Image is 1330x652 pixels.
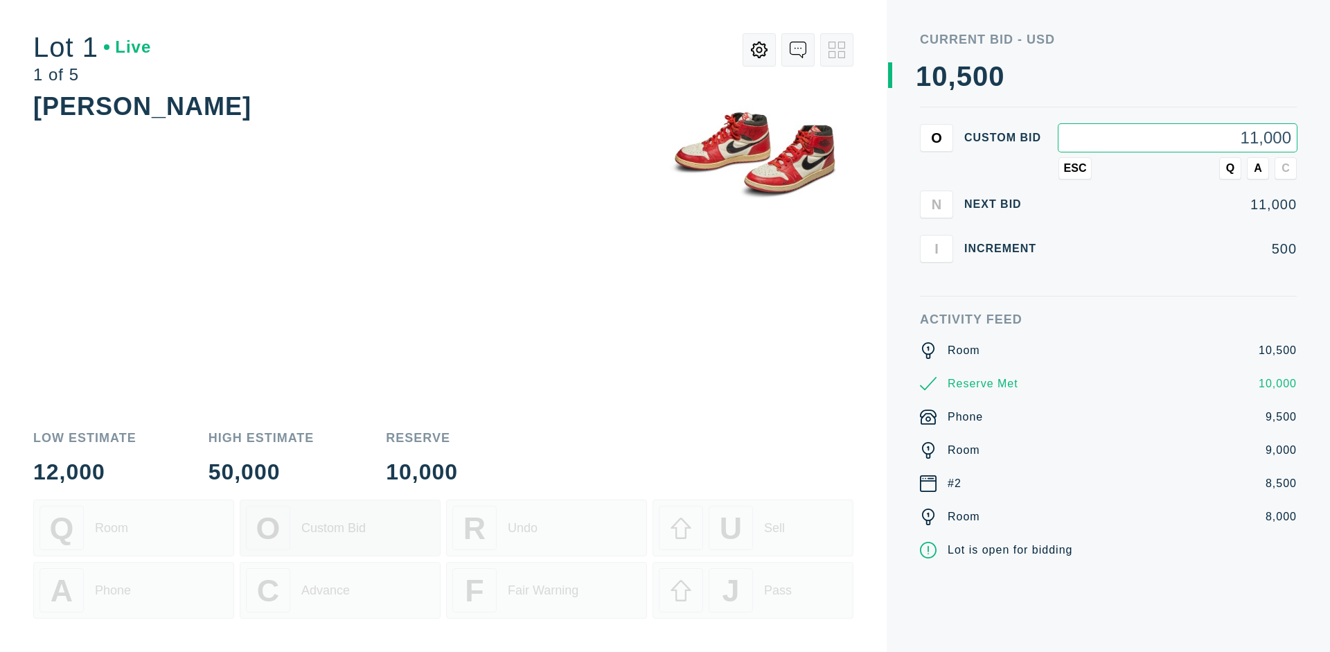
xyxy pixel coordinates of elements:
div: Room [948,442,980,459]
button: RUndo [446,500,647,556]
div: Next Bid [964,199,1047,210]
div: #2 [948,475,961,492]
div: Pass [764,583,792,598]
button: C [1275,157,1297,179]
div: Room [95,521,128,536]
div: 9,500 [1266,409,1297,425]
button: JPass [653,562,853,619]
div: Reserve [386,432,458,444]
div: 8,000 [1266,509,1297,525]
button: Q [1219,157,1241,179]
span: F [465,573,484,608]
span: O [931,130,942,146]
div: Phone [948,409,983,425]
span: R [463,511,486,546]
div: Fair Warning [508,583,578,598]
div: 500 [1058,242,1297,256]
span: C [257,573,279,608]
button: O [920,124,953,152]
div: Room [948,342,980,359]
button: QRoom [33,500,234,556]
div: 12,000 [33,461,136,483]
div: Lot 1 [33,33,151,61]
button: OCustom Bid [240,500,441,556]
div: Live [104,39,151,55]
div: Current Bid - USD [920,33,1297,46]
div: 0 [988,62,1004,90]
button: N [920,191,953,218]
div: 10,000 [1259,376,1297,392]
div: Activity Feed [920,313,1297,326]
span: J [722,573,739,608]
span: ESC [1064,162,1087,175]
div: Custom Bid [301,521,366,536]
button: CAdvance [240,562,441,619]
div: 0 [973,62,988,90]
div: 10,500 [1259,342,1297,359]
span: A [1254,162,1262,175]
span: U [720,511,742,546]
div: Phone [95,583,131,598]
button: ESC [1058,157,1092,179]
button: APhone [33,562,234,619]
div: 10,000 [386,461,458,483]
div: 11,000 [1058,197,1297,211]
button: I [920,235,953,263]
span: Q [50,511,74,546]
button: FFair Warning [446,562,647,619]
div: [PERSON_NAME] [33,92,251,121]
div: 0 [932,62,948,90]
span: O [256,511,281,546]
span: N [932,196,941,212]
div: Lot is open for bidding [948,542,1072,558]
div: 1 of 5 [33,67,151,83]
div: Advance [301,583,350,598]
div: Undo [508,521,538,536]
div: 50,000 [209,461,314,483]
div: 9,000 [1266,442,1297,459]
button: A [1247,157,1269,179]
div: 5 [957,62,973,90]
div: Custom bid [964,132,1047,143]
span: A [51,573,73,608]
span: Q [1226,162,1234,175]
button: USell [653,500,853,556]
span: C [1282,162,1290,175]
span: I [934,240,939,256]
div: 1 [916,62,932,90]
div: Room [948,509,980,525]
div: , [948,62,957,340]
div: Low Estimate [33,432,136,444]
div: Increment [964,243,1047,254]
div: 8,500 [1266,475,1297,492]
div: High Estimate [209,432,314,444]
div: Reserve Met [948,376,1018,392]
div: Sell [764,521,785,536]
